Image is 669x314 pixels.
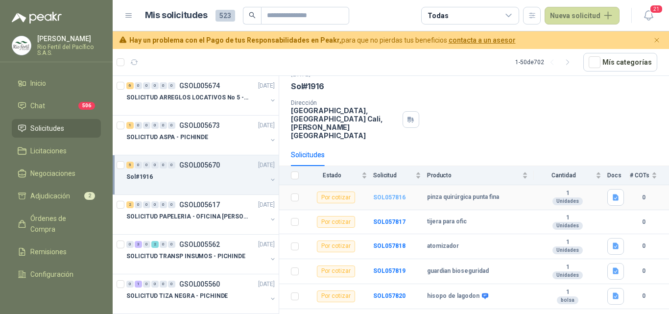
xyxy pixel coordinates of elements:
[129,36,341,44] b: Hay un problema con el Pago de tus Responsabilidades en Peakr,
[126,172,153,182] p: Sol#1916
[630,193,657,202] b: 0
[630,172,649,179] span: # COTs
[135,122,142,129] div: 0
[427,292,479,300] b: hisopo de lagodon
[126,162,134,169] div: 5
[30,78,46,89] span: Inicio
[151,82,159,89] div: 0
[607,166,630,185] th: Docs
[12,265,101,284] a: Configuración
[373,194,406,201] b: SOL057816
[30,213,92,235] span: Órdenes de Compra
[30,269,73,280] span: Configuración
[534,214,601,222] b: 1
[258,200,275,210] p: [DATE]
[552,197,583,205] div: Unidades
[12,164,101,183] a: Negociaciones
[258,81,275,91] p: [DATE]
[373,267,406,274] a: SOL057819
[168,201,175,208] div: 0
[649,4,663,14] span: 21
[30,168,75,179] span: Negociaciones
[640,7,657,24] button: 21
[30,145,67,156] span: Licitaciones
[258,121,275,130] p: [DATE]
[179,82,220,89] p: GSOL005674
[151,281,159,288] div: 0
[160,122,167,129] div: 0
[317,192,355,203] div: Por cotizar
[143,201,150,208] div: 0
[630,217,657,227] b: 0
[305,172,359,179] span: Estado
[317,216,355,228] div: Por cotizar
[143,241,150,248] div: 0
[373,292,406,299] b: SOL057820
[135,201,142,208] div: 0
[126,93,248,102] p: SOLICITUD ARREGLOS LOCATIVOS No 5 - PICHINDE
[258,240,275,249] p: [DATE]
[126,212,248,221] p: SOLICITUD PAPELERIA - OFICINA [PERSON_NAME]
[151,162,159,169] div: 0
[534,166,607,185] th: Cantidad
[126,80,277,111] a: 6 0 0 0 0 0 GSOL005674[DATE] SOLICITUD ARREGLOS LOCATIVOS No 5 - PICHINDE
[291,106,399,140] p: [GEOGRAPHIC_DATA], [GEOGRAPHIC_DATA] Cali , [PERSON_NAME][GEOGRAPHIC_DATA]
[249,12,256,19] span: search
[373,218,406,225] b: SOL057817
[583,53,657,72] button: Mís categorías
[151,241,159,248] div: 2
[126,291,228,301] p: SOLICITUD TIZA NEGRA - PICHINDE
[373,242,406,249] b: SOL057818
[37,35,101,42] p: [PERSON_NAME]
[126,239,277,270] a: 0 3 0 2 0 0 GSOL005562[DATE] SOLICITUD TRANSP INSUMOS - PICHINDE
[12,209,101,239] a: Órdenes de Compra
[534,172,594,179] span: Cantidad
[534,190,601,197] b: 1
[135,281,142,288] div: 1
[168,241,175,248] div: 0
[126,82,134,89] div: 6
[179,122,220,129] p: GSOL005673
[135,241,142,248] div: 3
[179,241,220,248] p: GSOL005562
[168,82,175,89] div: 0
[126,201,134,208] div: 2
[12,119,101,138] a: Solicitudes
[12,142,101,160] a: Licitaciones
[30,100,45,111] span: Chat
[630,166,669,185] th: # COTs
[143,122,150,129] div: 0
[515,54,575,70] div: 1 - 50 de 702
[427,242,459,250] b: atomizador
[630,291,657,301] b: 0
[151,201,159,208] div: 0
[84,192,95,200] span: 2
[78,102,95,110] span: 506
[126,199,277,230] a: 2 0 0 0 0 0 GSOL005617[DATE] SOLICITUD PAPELERIA - OFICINA [PERSON_NAME]
[151,122,159,129] div: 0
[427,172,520,179] span: Producto
[373,166,427,185] th: Solicitud
[126,122,134,129] div: 1
[126,278,277,310] a: 0 1 0 0 0 0 GSOL005560[DATE] SOLICITUD TIZA NEGRA - PICHINDE
[160,241,167,248] div: 0
[427,218,467,226] b: tijera para ofic
[126,120,277,151] a: 1 0 0 0 0 0 GSOL005673[DATE] SOLICITUD ASPA - PICHINDE
[427,193,499,201] b: pinza quirúrgica punta fina
[168,281,175,288] div: 0
[552,222,583,230] div: Unidades
[135,82,142,89] div: 0
[427,267,489,275] b: guardian bioseguridad
[12,187,101,205] a: Adjudicación2
[552,246,583,254] div: Unidades
[317,290,355,302] div: Por cotizar
[168,122,175,129] div: 0
[135,162,142,169] div: 0
[557,296,578,304] div: bolsa
[12,74,101,93] a: Inicio
[317,241,355,252] div: Por cotizar
[12,36,31,55] img: Company Logo
[258,161,275,170] p: [DATE]
[552,271,583,279] div: Unidades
